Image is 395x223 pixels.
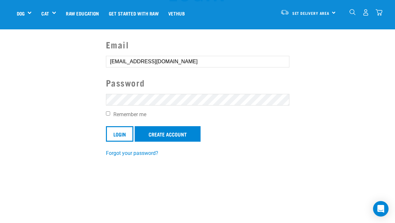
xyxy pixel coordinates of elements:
img: home-icon-1@2x.png [349,9,356,15]
img: van-moving.png [280,9,289,15]
span: Set Delivery Area [292,12,330,14]
div: Open Intercom Messenger [373,201,389,217]
label: Remember me [106,111,289,118]
img: home-icon@2x.png [376,9,382,16]
label: Password [106,76,289,89]
label: Email [106,38,289,51]
a: Get started with Raw [104,0,163,26]
a: Cat [41,10,49,17]
a: Vethub [163,0,190,26]
a: Dog [17,10,25,17]
input: Remember me [106,111,110,116]
input: Login [106,126,133,142]
a: Forgot your password? [106,150,158,156]
a: Raw Education [61,0,104,26]
img: user.png [362,9,369,16]
a: Create Account [135,126,201,142]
